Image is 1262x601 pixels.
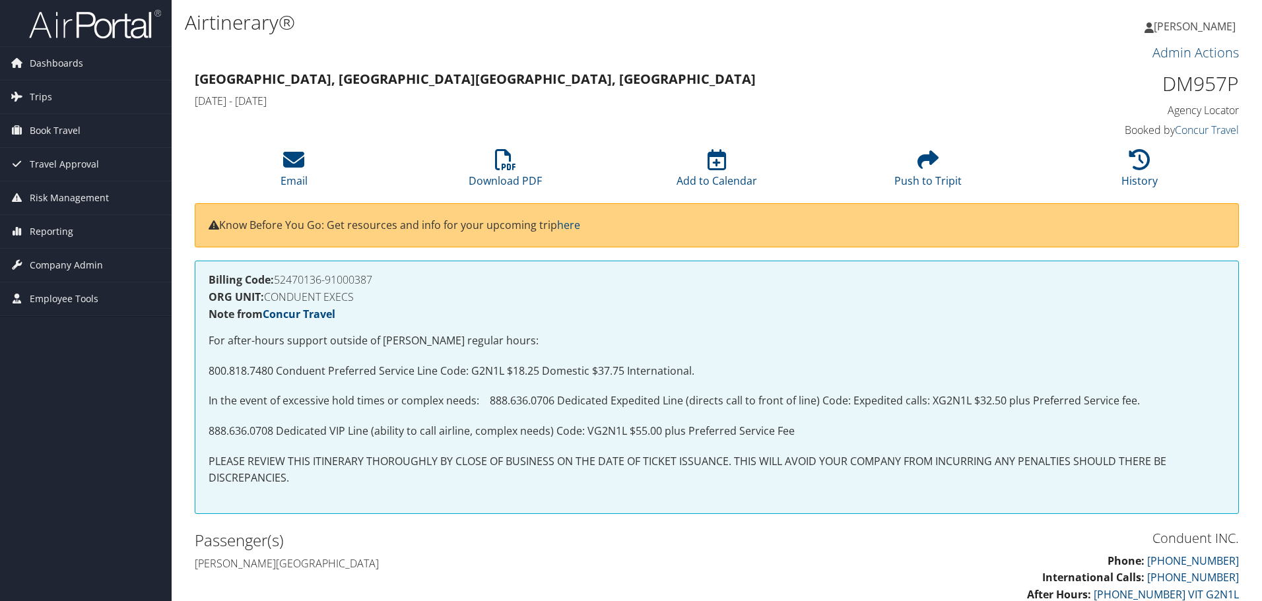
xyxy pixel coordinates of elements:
[209,272,274,287] strong: Billing Code:
[30,181,109,214] span: Risk Management
[29,9,161,40] img: airportal-logo.png
[195,70,756,88] strong: [GEOGRAPHIC_DATA], [GEOGRAPHIC_DATA] [GEOGRAPHIC_DATA], [GEOGRAPHIC_DATA]
[1145,7,1249,46] a: [PERSON_NAME]
[469,156,542,188] a: Download PDF
[209,363,1225,380] p: 800.818.7480 Conduent Preferred Service Line Code: G2N1L $18.25 Domestic $37.75 International.
[1154,19,1236,34] span: [PERSON_NAME]
[209,393,1225,410] p: In the event of excessive hold times or complex needs: 888.636.0706 Dedicated Expedited Line (dir...
[993,123,1239,137] h4: Booked by
[1042,570,1145,585] strong: International Calls:
[30,215,73,248] span: Reporting
[195,529,707,552] h2: Passenger(s)
[30,148,99,181] span: Travel Approval
[209,290,264,304] strong: ORG UNIT:
[209,423,1225,440] p: 888.636.0708 Dedicated VIP Line (ability to call airline, complex needs) Code: VG2N1L $55.00 plus...
[1147,554,1239,568] a: [PHONE_NUMBER]
[30,114,81,147] span: Book Travel
[185,9,894,36] h1: Airtinerary®
[1147,570,1239,585] a: [PHONE_NUMBER]
[1152,44,1239,61] a: Admin Actions
[557,218,580,232] a: here
[209,453,1225,487] p: PLEASE REVIEW THIS ITINERARY THOROUGHLY BY CLOSE OF BUSINESS ON THE DATE OF TICKET ISSUANCE. THIS...
[727,529,1239,548] h3: Conduent INC.
[209,292,1225,302] h4: CONDUENT EXECS
[195,94,973,108] h4: [DATE] - [DATE]
[30,80,52,113] span: Trips
[1121,156,1158,188] a: History
[677,156,757,188] a: Add to Calendar
[263,307,335,321] a: Concur Travel
[30,282,98,315] span: Employee Tools
[993,103,1239,117] h4: Agency Locator
[894,156,962,188] a: Push to Tripit
[209,274,1225,285] h4: 52470136-91000387
[1108,554,1145,568] strong: Phone:
[993,70,1239,98] h1: DM957P
[30,249,103,282] span: Company Admin
[209,307,335,321] strong: Note from
[209,217,1225,234] p: Know Before You Go: Get resources and info for your upcoming trip
[30,47,83,80] span: Dashboards
[195,556,707,571] h4: [PERSON_NAME][GEOGRAPHIC_DATA]
[1175,123,1239,137] a: Concur Travel
[209,332,1225,350] p: For after-hours support outside of [PERSON_NAME] regular hours:
[281,156,308,188] a: Email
